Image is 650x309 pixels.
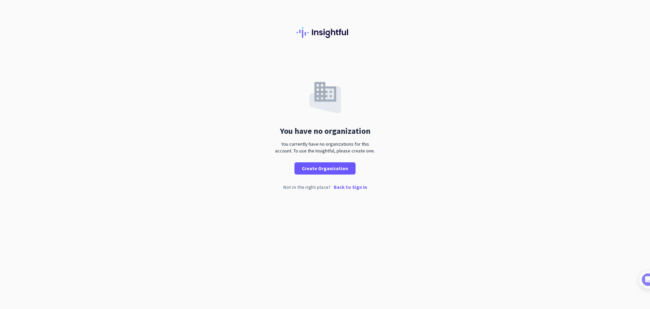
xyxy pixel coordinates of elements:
p: Back to Sign In [334,185,367,189]
img: Insightful [296,27,354,38]
div: You have no organization [280,127,371,135]
button: Create Organization [294,162,356,175]
div: You currently have no organizations for this account. To use the Insightful, please create one. [272,141,378,154]
span: Create Organization [302,165,348,172]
